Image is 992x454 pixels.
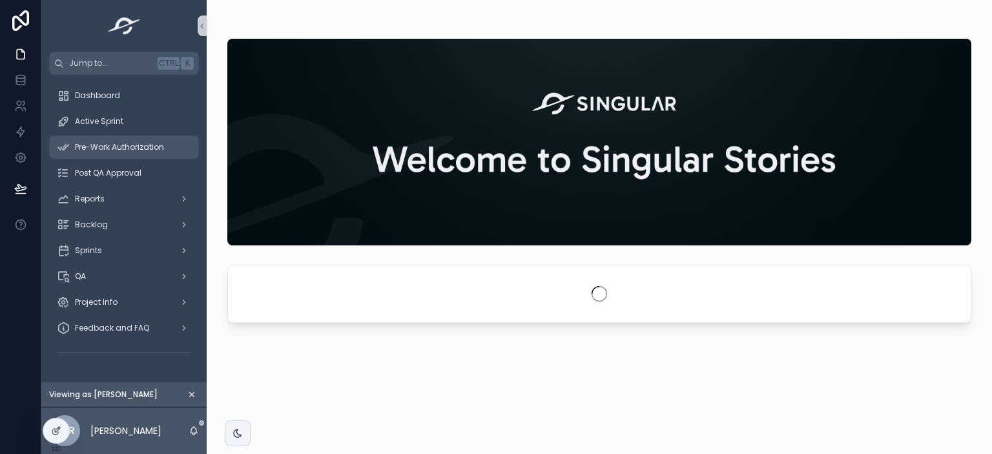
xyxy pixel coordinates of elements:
[49,187,199,211] a: Reports
[69,58,152,68] span: Jump to...
[49,136,199,159] a: Pre-Work Authorization
[75,194,105,204] span: Reports
[75,90,120,101] span: Dashboard
[158,57,180,70] span: Ctrl
[75,220,108,230] span: Backlog
[49,316,199,340] a: Feedback and FAQ
[75,271,86,282] span: QA
[75,142,164,152] span: Pre-Work Authorization
[75,168,141,178] span: Post QA Approval
[49,265,199,288] a: QA
[75,323,149,333] span: Feedback and FAQ
[75,245,102,256] span: Sprints
[75,297,118,307] span: Project Info
[49,52,199,75] button: Jump to...CtrlK
[75,116,123,127] span: Active Sprint
[49,291,199,314] a: Project Info
[90,424,161,437] p: [PERSON_NAME]
[49,110,199,133] a: Active Sprint
[49,84,199,107] a: Dashboard
[104,15,145,36] img: App logo
[49,239,199,262] a: Sprints
[182,58,192,68] span: K
[49,161,199,185] a: Post QA Approval
[49,389,158,400] span: Viewing as [PERSON_NAME]
[41,75,207,380] div: scrollable content
[49,213,199,236] a: Backlog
